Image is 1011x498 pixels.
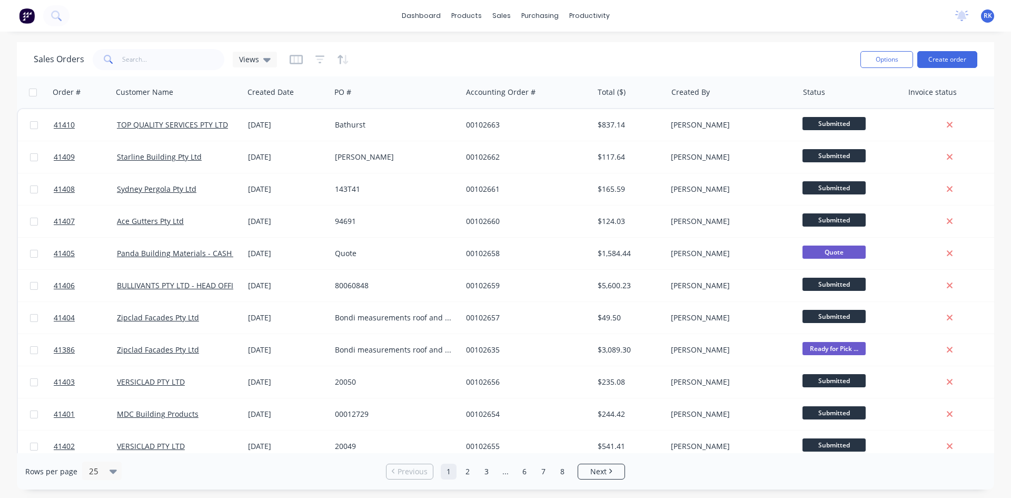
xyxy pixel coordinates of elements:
[466,441,583,452] div: 00102655
[802,117,866,130] span: Submitted
[802,278,866,291] span: Submitted
[802,342,866,355] span: Ready for Pick ...
[554,464,570,480] a: Page 8
[117,441,185,451] a: VERSICLAD PTY LTD
[54,302,117,334] a: 41404
[479,464,494,480] a: Page 3
[54,313,75,323] span: 41404
[335,216,452,227] div: 94691
[34,54,84,64] h1: Sales Orders
[802,438,866,452] span: Submitted
[54,173,117,205] a: 41408
[671,313,788,323] div: [PERSON_NAME]
[487,8,516,24] div: sales
[53,87,81,97] div: Order #
[466,345,583,355] div: 00102635
[117,248,251,258] a: Panda Building Materials - CASH SALE
[335,313,452,323] div: Bondi measurements roof and L8
[248,280,326,291] div: [DATE]
[54,334,117,366] a: 41386
[248,441,326,452] div: [DATE]
[802,310,866,323] span: Submitted
[335,152,452,162] div: [PERSON_NAME]
[54,366,117,398] a: 41403
[54,248,75,259] span: 41405
[671,87,710,97] div: Created By
[802,246,866,259] span: Quote
[335,248,452,259] div: Quote
[466,248,583,259] div: 00102658
[598,248,659,259] div: $1,584.44
[802,213,866,227] span: Submitted
[335,441,452,452] div: 20049
[671,216,788,227] div: [PERSON_NAME]
[386,466,433,477] a: Previous page
[117,216,184,226] a: Ace Gutters Pty Ltd
[671,280,788,291] div: [PERSON_NAME]
[598,280,659,291] div: $5,600.23
[598,120,659,130] div: $837.14
[598,345,659,355] div: $3,089.30
[466,313,583,323] div: 00102657
[54,280,75,291] span: 41406
[460,464,475,480] a: Page 2
[598,184,659,194] div: $165.59
[54,431,117,462] a: 41402
[248,120,326,130] div: [DATE]
[117,152,202,162] a: Starline Building Pty Ltd
[54,141,117,173] a: 41409
[248,184,326,194] div: [DATE]
[802,406,866,419] span: Submitted
[247,87,294,97] div: Created Date
[25,466,77,477] span: Rows per page
[671,152,788,162] div: [PERSON_NAME]
[598,152,659,162] div: $117.64
[117,345,199,355] a: Zipclad Facades Pty Ltd
[466,120,583,130] div: 00102663
[335,280,452,291] div: 80060848
[116,87,173,97] div: Customer Name
[54,441,75,452] span: 41402
[564,8,615,24] div: productivity
[598,441,659,452] div: $541.41
[382,464,629,480] ul: Pagination
[54,216,75,227] span: 41407
[598,313,659,323] div: $49.50
[117,409,199,419] a: MDC Building Products
[248,248,326,259] div: [DATE]
[860,51,913,68] button: Options
[54,120,75,130] span: 41410
[598,87,626,97] div: Total ($)
[466,377,583,387] div: 00102656
[398,466,428,477] span: Previous
[117,120,228,130] a: TOP QUALITY SERVICES PTY LTD
[671,184,788,194] div: [PERSON_NAME]
[516,8,564,24] div: purchasing
[335,184,452,194] div: 143T41
[671,345,788,355] div: [PERSON_NAME]
[54,238,117,269] a: 41405
[248,377,326,387] div: [DATE]
[466,280,583,291] div: 00102659
[335,120,452,130] div: Bathurst
[671,248,788,259] div: [PERSON_NAME]
[671,409,788,419] div: [PERSON_NAME]
[466,409,583,419] div: 00102654
[536,464,551,480] a: Page 7
[117,313,199,323] a: Zipclad Facades Pty Ltd
[54,345,75,355] span: 41386
[590,466,607,477] span: Next
[671,377,788,387] div: [PERSON_NAME]
[117,280,242,290] a: BULLIVANTS PTY LTD - HEAD OFFICE
[803,87,825,97] div: Status
[498,464,513,480] a: Jump forward
[441,464,457,480] a: Page 1 is your current page
[54,398,117,430] a: 41401
[335,377,452,387] div: 20050
[54,409,75,419] span: 41401
[802,374,866,387] span: Submitted
[54,377,75,387] span: 41403
[466,216,583,227] div: 00102660
[54,206,117,237] a: 41407
[984,11,992,21] span: RK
